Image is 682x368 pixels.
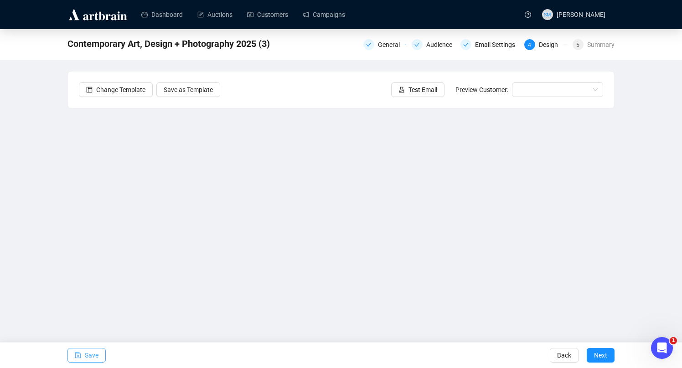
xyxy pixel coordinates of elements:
span: [PERSON_NAME] [557,11,605,18]
div: Design [539,39,563,50]
div: Summary [587,39,615,50]
span: 5 [576,42,579,48]
a: Customers [247,3,288,26]
a: Auctions [197,3,232,26]
button: Test Email [391,82,444,97]
span: 4 [528,42,531,48]
div: General [363,39,406,50]
span: Back [557,342,571,368]
span: Change Template [96,85,145,95]
a: Campaigns [303,3,345,26]
div: General [378,39,405,50]
span: 1 [670,337,677,344]
button: Change Template [79,82,153,97]
span: SM [544,10,551,18]
span: Next [594,342,607,368]
button: Save [67,348,106,363]
span: experiment [398,87,405,93]
div: 5Summary [573,39,615,50]
span: Save as Template [164,85,213,95]
span: Contemporary Art, Design + Photography 2025 (3) [67,36,270,51]
span: save [75,352,81,358]
div: Email Settings [475,39,521,50]
span: Test Email [408,85,437,95]
span: check [463,42,469,47]
div: Audience [412,39,455,50]
span: check [414,42,420,47]
iframe: Intercom live chat [651,337,673,359]
button: Next [587,348,615,363]
span: question-circle [525,11,531,18]
span: Preview Customer: [455,86,508,93]
div: Audience [426,39,458,50]
button: Save as Template [156,82,220,97]
img: logo [67,7,129,22]
a: Dashboard [141,3,183,26]
div: 4Design [524,39,567,50]
button: Back [550,348,579,363]
span: Save [85,342,98,368]
span: check [366,42,372,47]
div: Email Settings [460,39,519,50]
span: layout [86,87,93,93]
